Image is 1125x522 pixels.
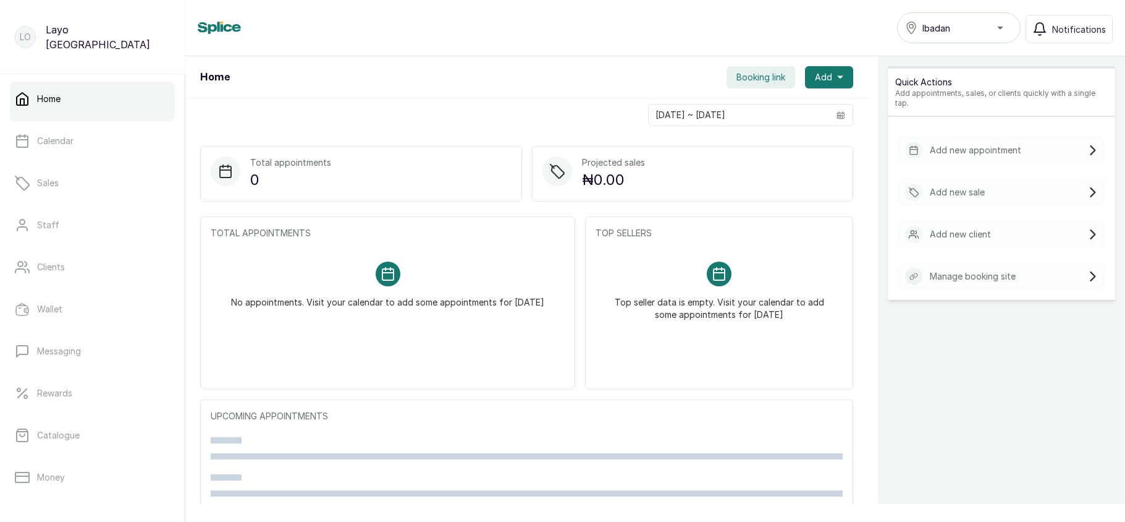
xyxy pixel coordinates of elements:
[930,186,985,199] p: Add new sale
[596,227,843,239] p: TOP SELLERS
[250,156,331,169] p: Total appointments
[895,76,1108,88] p: Quick Actions
[10,292,175,327] a: Wallet
[582,169,645,191] p: ₦0.00
[37,387,72,400] p: Rewards
[897,12,1021,43] button: Ibadan
[46,22,170,52] p: Layo [GEOGRAPHIC_DATA]
[37,471,65,484] p: Money
[37,219,59,231] p: Staff
[37,303,62,315] p: Wallet
[37,345,81,357] p: Messaging
[10,460,175,495] a: Money
[20,31,31,43] p: LO
[10,334,175,369] a: Messaging
[37,261,65,273] p: Clients
[582,156,645,169] p: Projected sales
[836,111,845,119] svg: calendar
[10,166,175,200] a: Sales
[1026,15,1113,43] button: Notifications
[10,376,175,411] a: Rewards
[10,124,175,158] a: Calendar
[930,144,1021,156] p: Add new appointment
[10,418,175,453] a: Catalogue
[10,208,175,242] a: Staff
[200,70,230,85] h1: Home
[250,169,331,191] p: 0
[211,227,565,239] p: TOTAL APPOINTMENTS
[727,66,795,88] button: Booking link
[37,135,74,147] p: Calendar
[211,410,843,422] p: UPCOMING APPOINTMENTS
[930,270,1016,283] p: Manage booking site
[37,93,61,105] p: Home
[815,71,832,83] span: Add
[10,250,175,285] a: Clients
[805,66,853,88] button: Add
[736,71,785,83] span: Booking link
[231,286,544,309] p: No appointments. Visit your calendar to add some appointments for [DATE]
[10,82,175,116] a: Home
[37,429,80,442] p: Catalogue
[895,88,1108,108] p: Add appointments, sales, or clients quickly with a single tap.
[37,177,59,189] p: Sales
[922,22,950,35] span: Ibadan
[1052,23,1106,36] span: Notifications
[930,228,991,241] p: Add new client
[610,286,828,321] p: Top seller data is empty. Visit your calendar to add some appointments for [DATE]
[649,105,829,126] input: Select date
